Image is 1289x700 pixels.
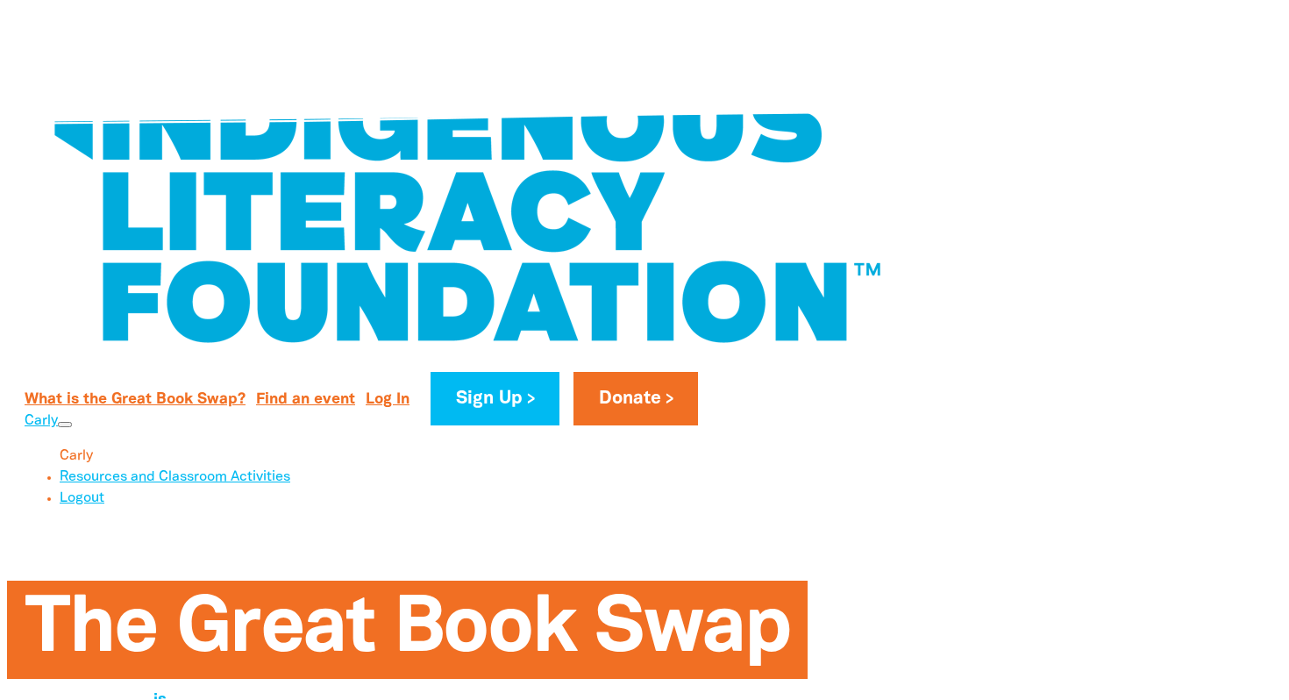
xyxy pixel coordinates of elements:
a: Logout [60,492,104,504]
span: Carly [60,450,93,462]
a: Log In [366,392,409,406]
a: Find an event [256,392,355,406]
a: Sign Up [431,372,559,425]
a: What is the Great Book Swap? [25,392,246,406]
span: The Great Book Swap [25,594,790,679]
img: Great Book Swap 2025 - Schools and Education Logo [25,25,901,381]
a: Carly [25,415,58,427]
a: Resources and Classroom Activities [60,471,290,483]
a: Donate [573,372,698,425]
